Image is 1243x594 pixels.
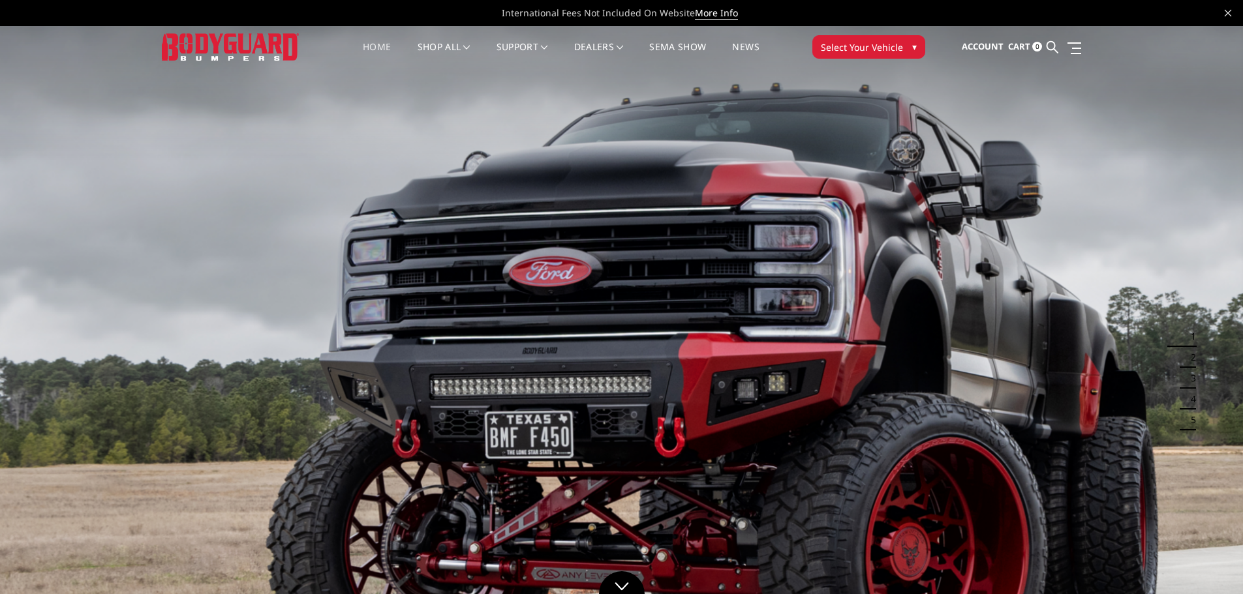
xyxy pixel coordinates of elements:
button: 4 of 5 [1183,389,1196,409]
span: ▾ [912,40,917,53]
a: Cart 0 [1008,29,1042,65]
span: 0 [1032,42,1042,52]
a: More Info [695,7,738,20]
a: Dealers [574,42,624,68]
a: News [732,42,759,68]
iframe: Chat Widget [1178,531,1243,594]
span: Select Your Vehicle [821,40,903,54]
a: Support [497,42,548,68]
button: 3 of 5 [1183,368,1196,389]
button: 5 of 5 [1183,409,1196,430]
img: BODYGUARD BUMPERS [162,33,299,60]
a: Account [962,29,1004,65]
button: Select Your Vehicle [812,35,925,59]
button: 1 of 5 [1183,326,1196,347]
a: SEMA Show [649,42,706,68]
span: Account [962,40,1004,52]
button: 2 of 5 [1183,347,1196,368]
a: Home [363,42,391,68]
span: Cart [1008,40,1030,52]
a: Click to Down [599,571,645,594]
a: shop all [418,42,470,68]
